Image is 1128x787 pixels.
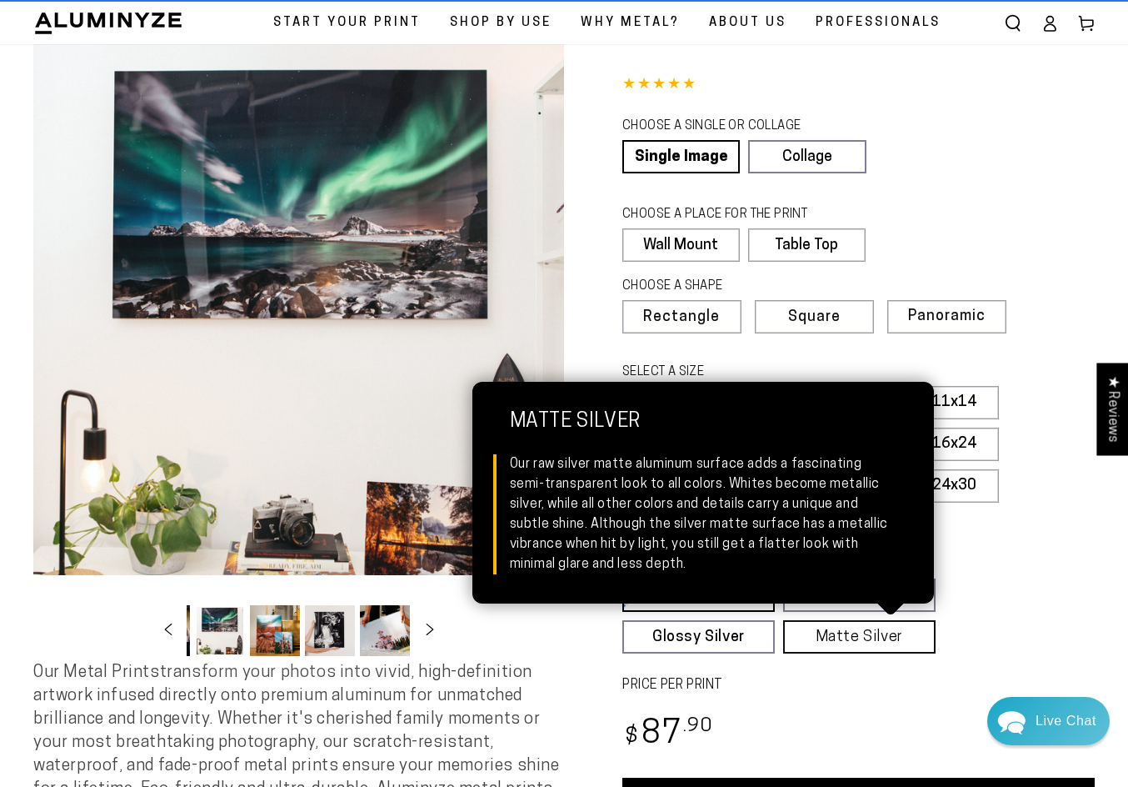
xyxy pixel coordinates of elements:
label: Table Top [748,228,866,262]
span: $ [625,726,639,749]
a: Why Metal? [568,2,692,44]
strong: Matte Silver [510,411,896,454]
span: Why Metal? [581,12,680,34]
span: Start Your Print [273,12,421,34]
a: Glossy Silver [622,620,775,654]
bdi: 87 [622,719,713,751]
div: Our raw silver matte aluminum surface adds a fascinating semi-transparent look to all colors. Whi... [510,454,896,574]
span: Rectangle [643,310,720,325]
a: Shop By Use [437,2,564,44]
sup: .90 [683,717,713,736]
label: 11x14 [910,386,999,419]
a: Professionals [803,2,953,44]
summary: Search our site [995,5,1031,42]
label: 16x24 [910,428,999,461]
span: Shop By Use [450,12,552,34]
a: Single Image [622,140,740,173]
legend: CHOOSE A SINGLE OR COLLAGE [622,118,851,136]
img: Aluminyze [33,11,183,36]
span: Professionals [816,12,941,34]
button: Load image 5 in gallery view [250,605,300,656]
button: Slide left [150,613,187,649]
button: Load image 7 in gallery view [360,605,410,656]
label: 24x30 [910,469,999,503]
label: PRICE PER PRINT [622,676,1095,695]
span: Square [788,310,841,325]
span: About Us [709,12,786,34]
legend: CHOOSE A PLACE FOR THE PRINT [622,206,850,224]
a: Collage [748,140,866,173]
media-gallery: Gallery Viewer [33,44,564,661]
div: 4.85 out of 5.0 stars [622,73,1095,98]
div: Chat widget toggle [987,697,1110,745]
button: Load image 4 in gallery view [195,605,245,656]
div: Click to open Judge.me floating reviews tab [1096,363,1128,455]
div: Contact Us Directly [1036,697,1096,745]
a: About Us [696,2,799,44]
a: Matte Silver [783,620,936,654]
label: Wall Mount [622,228,740,262]
a: Start Your Print [261,2,433,44]
legend: SELECT A SIZE [622,363,899,382]
span: Panoramic [908,308,986,324]
button: Slide right [412,613,448,649]
button: Load image 6 in gallery view [305,605,355,656]
legend: CHOOSE A SHAPE [622,278,852,296]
